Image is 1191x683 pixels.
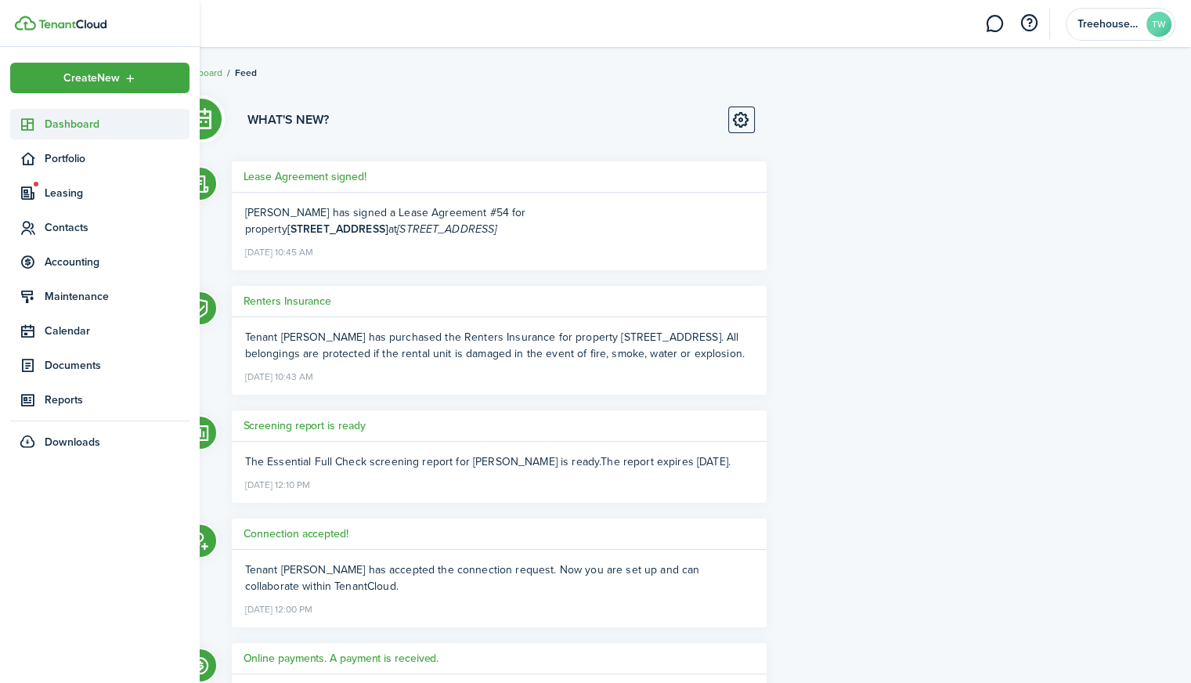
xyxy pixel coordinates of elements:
[244,293,332,309] h5: Renters Insurance
[45,357,189,374] span: Documents
[244,650,439,667] h5: Online payments. A payment is received.
[287,221,388,237] b: [STREET_ADDRESS]
[245,365,313,385] time: [DATE] 10:43 AM
[245,329,745,362] span: Tenant [PERSON_NAME] has purchased the Renters Insurance for property [STREET_ADDRESS]. All belon...
[247,110,329,129] h3: What's new?
[244,417,366,434] h5: Screening report is ready
[63,73,120,84] span: Create New
[235,66,257,80] span: Feed
[45,150,189,167] span: Portfolio
[10,109,189,139] a: Dashboard
[45,219,189,236] span: Contacts
[245,240,313,261] time: [DATE] 10:45 AM
[245,598,312,618] time: [DATE] 12:00 PM
[45,116,189,132] span: Dashboard
[45,392,189,408] span: Reports
[1016,10,1042,37] button: Open resource center
[980,4,1009,44] a: Messaging
[10,385,189,415] a: Reports
[397,221,496,237] i: [STREET_ADDRESS]
[245,473,310,493] time: [DATE] 12:10 PM
[1077,19,1140,30] span: Treehouse Wealth Management
[10,63,189,93] button: Open menu
[45,434,100,450] span: Downloads
[38,20,106,29] img: TenantCloud
[45,185,189,201] span: Leasing
[244,526,348,542] h5: Connection accepted!
[245,204,526,237] span: [PERSON_NAME] has signed a Lease Agreement #54 for property at
[245,454,731,470] ng-component: The Essential Full Check screening report for [PERSON_NAME] is ready. The report expires [DATE].
[15,16,36,31] img: TenantCloud
[45,288,189,305] span: Maintenance
[45,323,189,339] span: Calendar
[245,562,700,594] span: Tenant [PERSON_NAME] has accepted the connection request. Now you are set up and can collaborate ...
[45,254,189,270] span: Accounting
[244,168,366,185] h5: Lease Agreement signed!
[1146,12,1171,37] avatar-text: TW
